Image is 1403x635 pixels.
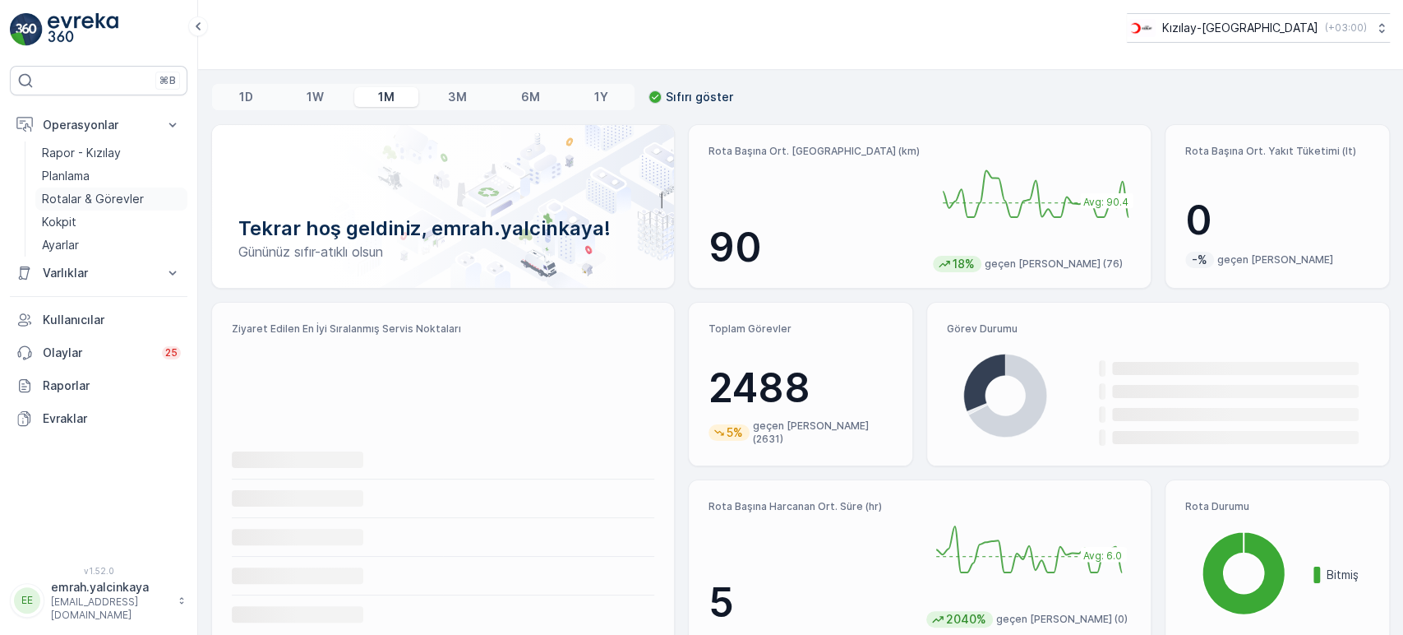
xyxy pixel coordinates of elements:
[51,579,169,596] p: emrah.yalcinkaya
[307,89,324,105] p: 1W
[1185,145,1369,158] p: Rota Başına Ort. Yakıt Tüketimi (lt)
[232,322,654,336] p: Ziyaret Edilen En İyi Sıralanmış Servis Noktaları
[708,223,920,272] p: 90
[378,89,395,105] p: 1M
[10,336,187,369] a: Olaylar25
[708,578,913,628] p: 5
[996,613,1128,626] p: geçen [PERSON_NAME] (0)
[1127,13,1390,43] button: Kızılay-[GEOGRAPHIC_DATA](+03:00)
[35,211,187,234] a: Kokpit
[708,145,920,158] p: Rota Başına Ort. [GEOGRAPHIC_DATA] (km)
[951,256,976,272] p: 18%
[48,13,118,46] img: logo_light-DOdMpM7g.png
[521,89,540,105] p: 6M
[43,378,181,394] p: Raporlar
[1185,500,1369,513] p: Rota Durumu
[1127,19,1156,37] img: k%C4%B1z%C4%B1lay_jywRncg.png
[51,596,169,622] p: [EMAIL_ADDRESS][DOMAIN_NAME]
[1217,253,1333,267] p: geçen [PERSON_NAME]
[666,89,733,105] p: Sıfırı göster
[35,188,187,211] a: Rotalar & Görevler
[10,13,43,46] img: logo
[1185,196,1369,245] p: 0
[43,265,155,281] p: Varlıklar
[42,214,76,230] p: Kokpit
[35,141,187,165] a: Rapor - Kızılay
[1325,21,1367,35] p: ( +03:00 )
[159,74,176,87] p: ⌘B
[725,424,745,441] p: 5%
[10,369,187,402] a: Raporlar
[43,312,181,328] p: Kullanıcılar
[753,419,893,446] p: geçen [PERSON_NAME] (2631)
[10,402,187,435] a: Evraklar
[593,89,607,105] p: 1Y
[35,165,187,188] a: Planlama
[14,587,40,614] div: EE
[42,191,144,207] p: Rotalar & Görevler
[448,89,467,105] p: 3M
[239,89,253,105] p: 1D
[238,216,648,242] p: Tekrar hoş geldiniz, emrah.yalcinkaya!
[10,566,187,576] span: v 1.52.0
[944,611,988,628] p: 2040%
[43,345,152,361] p: Olaylar
[42,168,90,184] p: Planlama
[10,579,187,622] button: EEemrah.yalcinkaya[EMAIL_ADDRESS][DOMAIN_NAME]
[10,109,187,141] button: Operasyonlar
[1190,252,1209,268] p: -%
[708,364,893,413] p: 2488
[42,145,121,161] p: Rapor - Kızılay
[42,237,79,253] p: Ayarlar
[708,500,913,513] p: Rota Başına Harcanan Ort. Süre (hr)
[1162,20,1318,36] p: Kızılay-[GEOGRAPHIC_DATA]
[1327,567,1369,583] p: Bitmiş
[238,242,648,262] p: Gününüz sıfır-atıklı olsun
[43,410,181,427] p: Evraklar
[985,257,1123,271] p: geçen [PERSON_NAME] (76)
[947,322,1369,336] p: Görev Durumu
[10,304,187,336] a: Kullanıcılar
[35,234,187,257] a: Ayarlar
[10,257,187,290] button: Varlıklar
[43,117,155,133] p: Operasyonlar
[165,346,178,359] p: 25
[708,322,893,336] p: Toplam Görevler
